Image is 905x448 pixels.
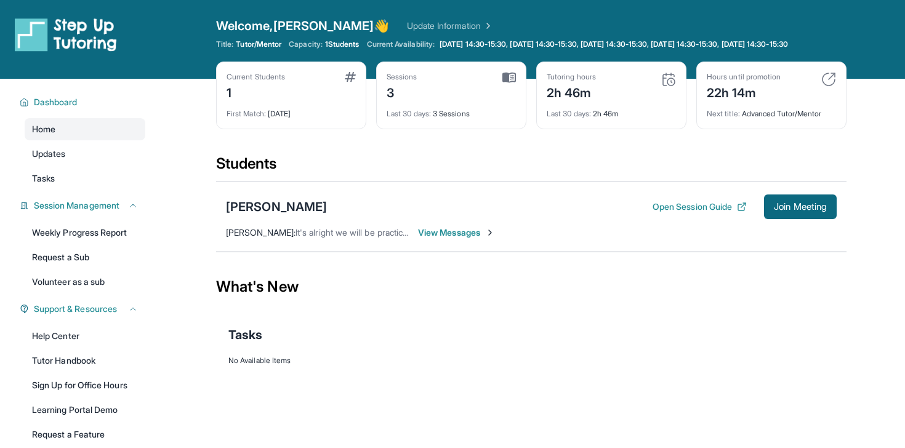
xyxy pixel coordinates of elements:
[29,96,138,108] button: Dashboard
[15,17,117,52] img: logo
[289,39,323,49] span: Capacity:
[25,374,145,396] a: Sign Up for Office Hours
[387,82,417,102] div: 3
[774,203,827,210] span: Join Meeting
[418,226,495,239] span: View Messages
[236,39,281,49] span: Tutor/Mentor
[296,227,414,238] span: It's alright we will be practicing
[437,39,790,49] a: [DATE] 14:30-15:30, [DATE] 14:30-15:30, [DATE] 14:30-15:30, [DATE] 14:30-15:30, [DATE] 14:30-15:30
[32,172,55,185] span: Tasks
[216,154,847,181] div: Students
[25,167,145,190] a: Tasks
[547,82,596,102] div: 2h 46m
[34,303,117,315] span: Support & Resources
[367,39,435,49] span: Current Availability:
[707,72,781,82] div: Hours until promotion
[228,356,834,366] div: No Available Items
[216,260,847,314] div: What's New
[707,82,781,102] div: 22h 14m
[32,148,66,160] span: Updates
[25,222,145,244] a: Weekly Progress Report
[387,72,417,82] div: Sessions
[34,96,78,108] span: Dashboard
[345,72,356,82] img: card
[227,72,285,82] div: Current Students
[661,72,676,87] img: card
[216,17,390,34] span: Welcome, [PERSON_NAME] 👋
[25,118,145,140] a: Home
[547,102,676,119] div: 2h 46m
[547,109,591,118] span: Last 30 days :
[707,109,740,118] span: Next title :
[653,201,747,213] button: Open Session Guide
[407,20,493,32] a: Update Information
[32,123,55,135] span: Home
[25,325,145,347] a: Help Center
[228,326,262,343] span: Tasks
[821,72,836,87] img: card
[440,39,788,49] span: [DATE] 14:30-15:30, [DATE] 14:30-15:30, [DATE] 14:30-15:30, [DATE] 14:30-15:30, [DATE] 14:30-15:30
[227,109,266,118] span: First Match :
[226,227,296,238] span: [PERSON_NAME] :
[227,82,285,102] div: 1
[25,399,145,421] a: Learning Portal Demo
[227,102,356,119] div: [DATE]
[325,39,360,49] span: 1 Students
[25,423,145,446] a: Request a Feature
[29,303,138,315] button: Support & Resources
[764,194,837,219] button: Join Meeting
[502,72,516,83] img: card
[34,199,119,212] span: Session Management
[25,143,145,165] a: Updates
[226,198,327,215] div: [PERSON_NAME]
[25,271,145,293] a: Volunteer as a sub
[216,39,233,49] span: Title:
[707,102,836,119] div: Advanced Tutor/Mentor
[29,199,138,212] button: Session Management
[547,72,596,82] div: Tutoring hours
[387,109,431,118] span: Last 30 days :
[25,246,145,268] a: Request a Sub
[481,20,493,32] img: Chevron Right
[485,228,495,238] img: Chevron-Right
[387,102,516,119] div: 3 Sessions
[25,350,145,372] a: Tutor Handbook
